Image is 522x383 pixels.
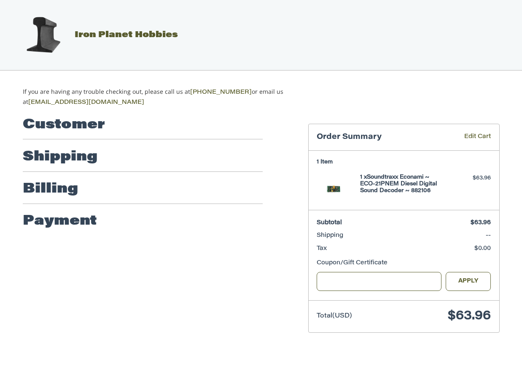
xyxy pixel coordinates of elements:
span: Total (USD) [317,313,352,319]
h3: Order Summary [317,133,440,142]
span: Subtotal [317,220,342,226]
div: $63.96 [447,174,491,182]
img: Iron Planet Hobbies [22,14,64,56]
span: $63.96 [448,310,491,323]
a: [EMAIL_ADDRESS][DOMAIN_NAME] [28,100,144,106]
span: $63.96 [471,220,491,226]
h2: Payment [23,213,97,230]
button: Apply [446,272,491,291]
h3: 1 Item [317,159,491,166]
input: Gift Certificate or Coupon Code [317,272,441,291]
h2: Shipping [23,149,97,166]
span: Tax [317,246,327,252]
span: Iron Planet Hobbies [75,31,178,39]
p: If you are having any trouble checking out, please call us at or email us at [23,87,296,107]
h2: Customer [23,117,105,133]
h2: Billing [23,181,78,198]
a: [PHONE_NUMBER] [190,90,252,95]
h4: 1 x Soundtraxx Econami ~ ECO-21PNEM Diesel Digital Sound Decoder ~ 882106 [360,174,445,195]
span: Shipping [317,233,343,239]
span: $0.00 [474,246,491,252]
span: -- [486,233,491,239]
a: Edit Cart [440,133,491,142]
div: Coupon/Gift Certificate [317,259,491,268]
a: Iron Planet Hobbies [13,31,178,39]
